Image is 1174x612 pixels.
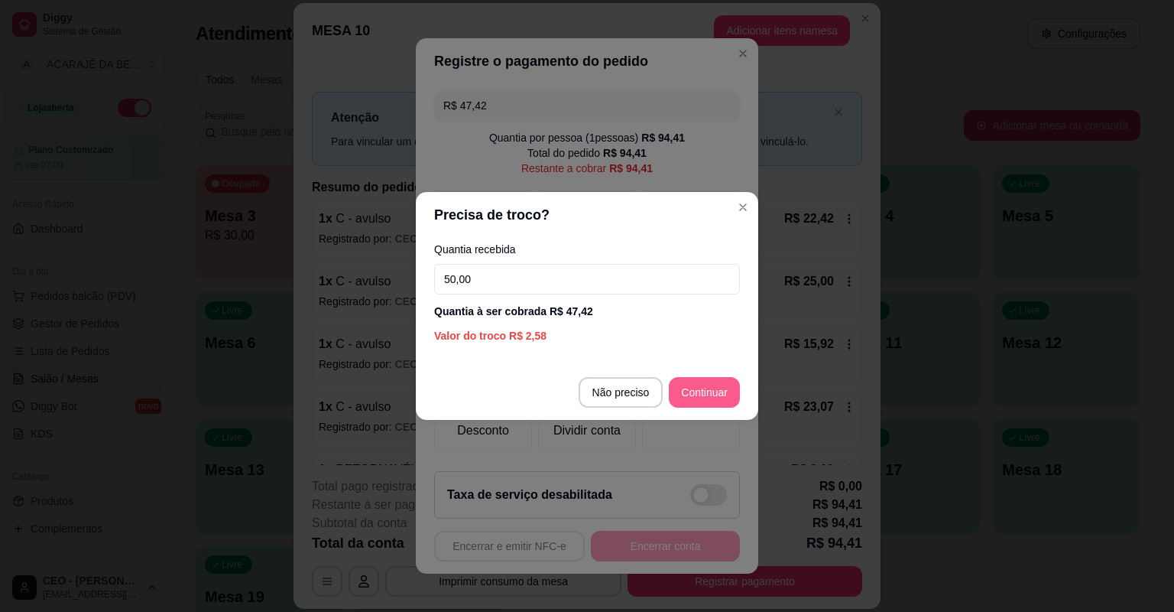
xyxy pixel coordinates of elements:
[434,244,740,255] label: Quantia recebida
[579,377,663,408] button: Não preciso
[669,377,740,408] button: Continuar
[434,328,740,343] div: Valor do troco R$ 2,58
[416,192,758,238] header: Precisa de troco?
[434,304,740,319] div: Quantia à ser cobrada R$ 47,42
[731,195,755,220] button: Close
